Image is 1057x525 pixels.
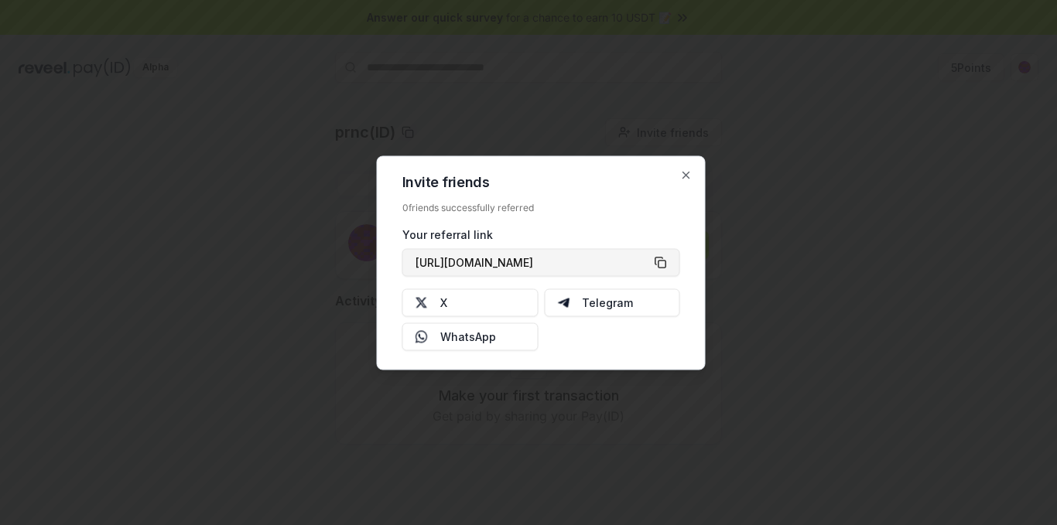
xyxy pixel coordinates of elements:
[416,254,533,271] span: [URL][DOMAIN_NAME]
[544,288,680,316] button: Telegram
[416,296,428,309] img: X
[402,201,680,213] div: 0 friends successfully referred
[416,330,428,343] img: Whatsapp
[402,226,680,242] div: Your referral link
[557,296,570,309] img: Telegram
[402,288,539,316] button: X
[402,322,539,350] button: WhatsApp
[402,248,680,276] button: [URL][DOMAIN_NAME]
[402,175,680,189] h2: Invite friends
